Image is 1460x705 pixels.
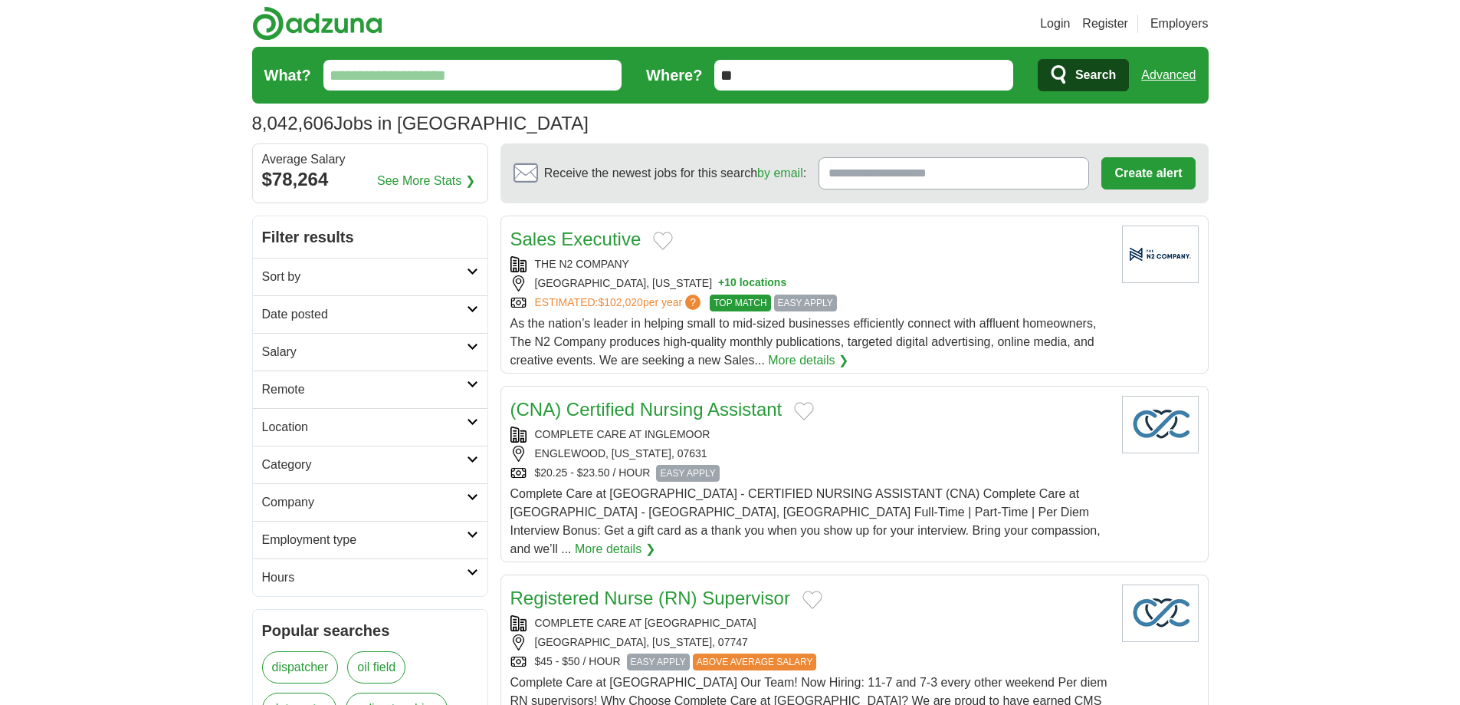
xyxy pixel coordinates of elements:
a: Remote [253,371,487,408]
a: Register [1082,15,1128,33]
h2: Category [262,456,467,474]
button: Add to favorite jobs [653,232,673,250]
span: ABOVE AVERAGE SALARY [693,654,817,670]
a: Date posted [253,295,487,333]
span: ? [685,295,700,310]
button: Create alert [1101,157,1195,189]
a: Registered Nurse (RN) Supervisor [510,588,790,608]
img: Company logo [1122,585,1199,642]
h2: Sort by [262,268,467,286]
a: Sort by [253,258,487,295]
div: COMPLETE CARE AT INGLEMOOR [510,427,1110,443]
span: EASY APPLY [774,295,837,311]
div: [GEOGRAPHIC_DATA], [US_STATE], 07747 [510,634,1110,651]
span: Search [1075,60,1116,91]
span: Complete Care at [GEOGRAPHIC_DATA] - CERTIFIED NURSING ASSISTANT (CNA) Complete Care at [GEOGRAPH... [510,487,1101,555]
a: dispatcher [262,651,339,684]
a: Salary [253,333,487,371]
a: by email [757,166,803,180]
a: Login [1040,15,1070,33]
a: oil field [347,651,405,684]
a: Employment type [253,521,487,558]
a: See More Stats ❯ [377,172,475,190]
span: TOP MATCH [710,295,770,311]
a: Company [253,483,487,521]
div: $78,264 [262,166,478,193]
span: As the nation’s leader in helping small to mid-sized businesses efficiently connect with affluent... [510,317,1097,367]
div: Average Salary [262,153,478,166]
a: Advanced [1141,60,1196,91]
div: ENGLEWOOD, [US_STATE], 07631 [510,446,1110,462]
h2: Popular searches [262,619,478,642]
div: $45 - $50 / HOUR [510,654,1110,670]
h2: Location [262,418,467,437]
img: Adzuna logo [252,6,382,41]
a: Sales Executive [510,229,641,249]
div: [GEOGRAPHIC_DATA], [US_STATE] [510,275,1110,292]
span: EASY APPLY [656,465,719,482]
img: Company logo [1122,396,1199,453]
a: More details ❯ [768,351,848,370]
span: Receive the newest jobs for this search : [544,164,806,183]
h2: Employment type [262,531,467,549]
a: (CNA) Certified Nursing Assistant [510,399,782,420]
div: COMPLETE CARE AT [GEOGRAPHIC_DATA] [510,615,1110,631]
h2: Remote [262,381,467,399]
button: Search [1038,59,1129,91]
label: What? [264,64,311,87]
img: Company logo [1122,226,1199,283]
span: $102,020 [598,296,642,308]
button: Add to favorite jobs [802,591,822,609]
a: Location [253,408,487,446]
span: EASY APPLY [627,654,690,670]
div: THE N2 COMPANY [510,256,1110,272]
h2: Filter results [253,216,487,258]
span: 8,042,606 [252,110,334,137]
h2: Hours [262,568,467,587]
h1: Jobs in [GEOGRAPHIC_DATA] [252,113,589,133]
h2: Salary [262,343,467,361]
h2: Date posted [262,305,467,324]
a: Employers [1150,15,1209,33]
label: Where? [646,64,702,87]
a: Hours [253,558,487,596]
a: ESTIMATED:$102,020per year? [535,295,704,311]
h2: Company [262,493,467,512]
button: +10 locations [718,275,786,292]
a: More details ❯ [575,540,655,558]
a: Category [253,446,487,483]
button: Add to favorite jobs [794,402,814,420]
span: + [718,275,724,292]
div: $20.25 - $23.50 / HOUR [510,465,1110,482]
